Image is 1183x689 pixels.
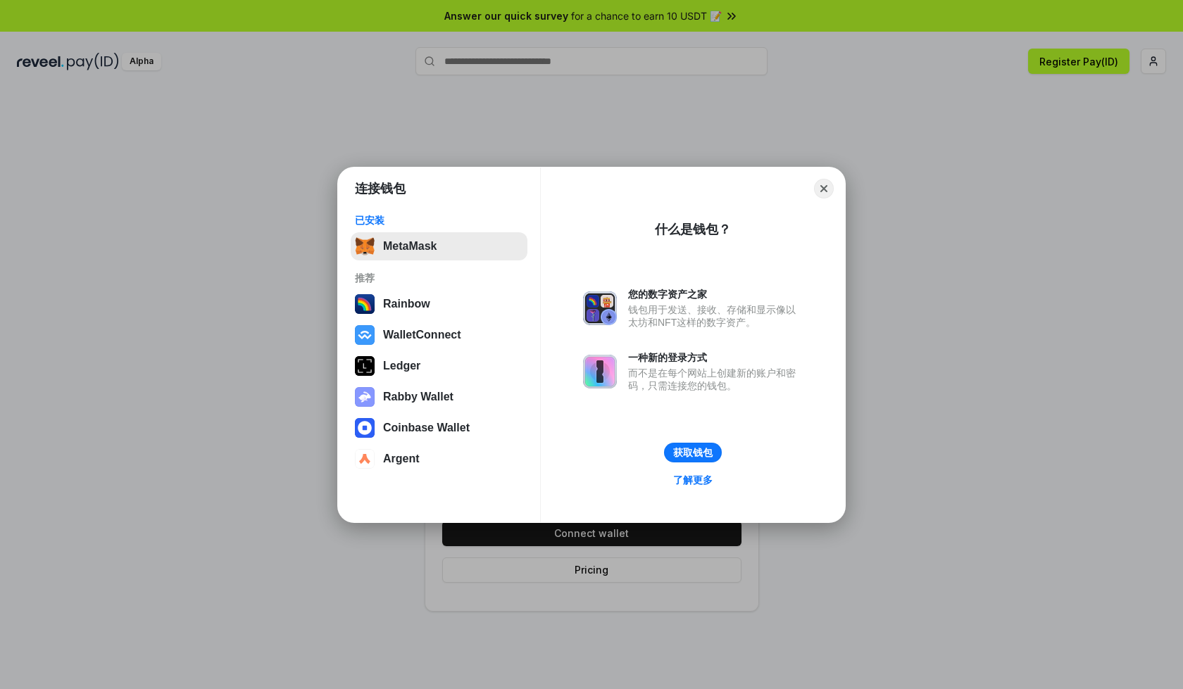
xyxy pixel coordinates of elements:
[355,387,375,407] img: svg+xml,%3Csvg%20xmlns%3D%22http%3A%2F%2Fwww.w3.org%2F2000%2Fsvg%22%20fill%3D%22none%22%20viewBox...
[355,236,375,256] img: svg+xml,%3Csvg%20fill%3D%22none%22%20height%3D%2233%22%20viewBox%3D%220%200%2035%2033%22%20width%...
[351,290,527,318] button: Rainbow
[355,418,375,438] img: svg+xml,%3Csvg%20width%3D%2228%22%20height%3D%2228%22%20viewBox%3D%220%200%2028%2028%22%20fill%3D...
[383,391,453,403] div: Rabby Wallet
[351,352,527,380] button: Ledger
[355,449,375,469] img: svg+xml,%3Csvg%20width%3D%2228%22%20height%3D%2228%22%20viewBox%3D%220%200%2028%2028%22%20fill%3D...
[383,453,420,465] div: Argent
[628,303,803,329] div: 钱包用于发送、接收、存储和显示像以太坊和NFT这样的数字资产。
[383,240,437,253] div: MetaMask
[628,351,803,364] div: 一种新的登录方式
[655,221,731,238] div: 什么是钱包？
[383,422,470,434] div: Coinbase Wallet
[351,445,527,473] button: Argent
[583,291,617,325] img: svg+xml,%3Csvg%20xmlns%3D%22http%3A%2F%2Fwww.w3.org%2F2000%2Fsvg%22%20fill%3D%22none%22%20viewBox...
[355,180,406,197] h1: 连接钱包
[673,474,713,486] div: 了解更多
[383,329,461,341] div: WalletConnect
[351,414,527,442] button: Coinbase Wallet
[355,356,375,376] img: svg+xml,%3Csvg%20xmlns%3D%22http%3A%2F%2Fwww.w3.org%2F2000%2Fsvg%22%20width%3D%2228%22%20height%3...
[583,355,617,388] img: svg+xml,%3Csvg%20xmlns%3D%22http%3A%2F%2Fwww.w3.org%2F2000%2Fsvg%22%20fill%3D%22none%22%20viewBox...
[665,471,721,489] a: 了解更多
[628,367,803,392] div: 而不是在每个网站上创建新的账户和密码，只需连接您的钱包。
[673,446,713,459] div: 获取钱包
[814,179,834,198] button: Close
[351,383,527,411] button: Rabby Wallet
[355,214,523,227] div: 已安装
[664,443,722,462] button: 获取钱包
[383,298,430,310] div: Rainbow
[628,288,803,301] div: 您的数字资产之家
[351,321,527,349] button: WalletConnect
[351,232,527,260] button: MetaMask
[355,325,375,345] img: svg+xml,%3Csvg%20width%3D%2228%22%20height%3D%2228%22%20viewBox%3D%220%200%2028%2028%22%20fill%3D...
[355,294,375,314] img: svg+xml,%3Csvg%20width%3D%22120%22%20height%3D%22120%22%20viewBox%3D%220%200%20120%20120%22%20fil...
[383,360,420,372] div: Ledger
[355,272,523,284] div: 推荐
